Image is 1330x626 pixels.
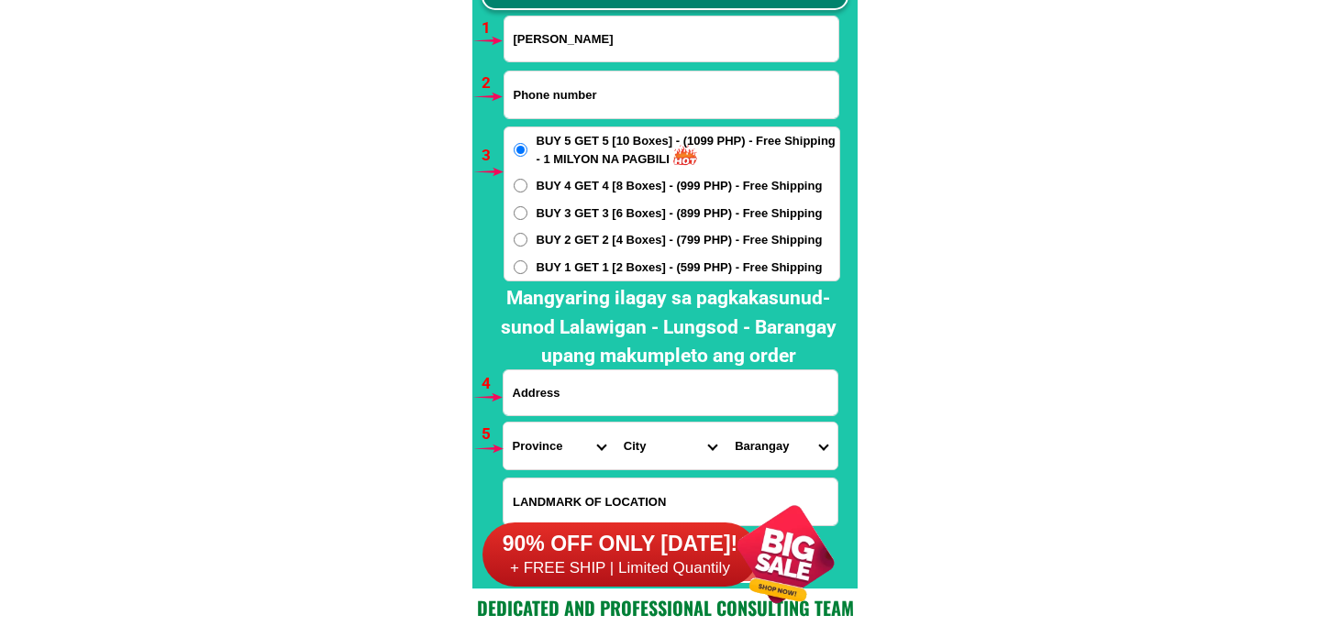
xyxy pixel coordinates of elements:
select: Select commune [726,423,837,469]
input: Input phone_number [504,71,838,118]
h6: 4 [482,372,503,396]
span: BUY 5 GET 5 [10 Boxes] - (1099 PHP) - Free Shipping - 1 MILYON NA PAGBILI [537,132,839,168]
span: BUY 2 GET 2 [4 Boxes] - (799 PHP) - Free Shipping [537,231,823,249]
h2: Mangyaring ilagay sa pagkakasunud-sunod Lalawigan - Lungsod - Barangay upang makumpleto ang order [488,284,849,371]
span: BUY 4 GET 4 [8 Boxes] - (999 PHP) - Free Shipping [537,177,823,195]
input: Input full_name [504,16,838,61]
input: Input LANDMARKOFLOCATION [504,478,837,525]
h2: Dedicated and professional consulting team [472,594,858,621]
input: BUY 1 GET 1 [2 Boxes] - (599 PHP) - Free Shipping [514,260,527,274]
span: BUY 1 GET 1 [2 Boxes] - (599 PHP) - Free Shipping [537,258,823,277]
input: BUY 4 GET 4 [8 Boxes] - (999 PHP) - Free Shipping [514,179,527,192]
span: BUY 3 GET 3 [6 Boxes] - (899 PHP) - Free Shipping [537,204,823,223]
h6: 90% OFF ONLY [DATE]! [482,531,758,558]
h6: 2 [482,71,503,95]
h6: 1 [482,16,503,40]
h6: 5 [482,423,503,446]
input: BUY 5 GET 5 [10 Boxes] - (1099 PHP) - Free Shipping - 1 MILYON NA PAGBILI [514,143,527,157]
input: BUY 3 GET 3 [6 Boxes] - (899 PHP) - Free Shipping [514,206,527,220]
input: BUY 2 GET 2 [4 Boxes] - (799 PHP) - Free Shipping [514,233,527,247]
select: Select district [615,423,726,469]
input: Input address [504,370,837,415]
h6: + FREE SHIP | Limited Quantily [482,558,758,578]
h6: 3 [482,144,503,168]
select: Select province [504,423,615,469]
